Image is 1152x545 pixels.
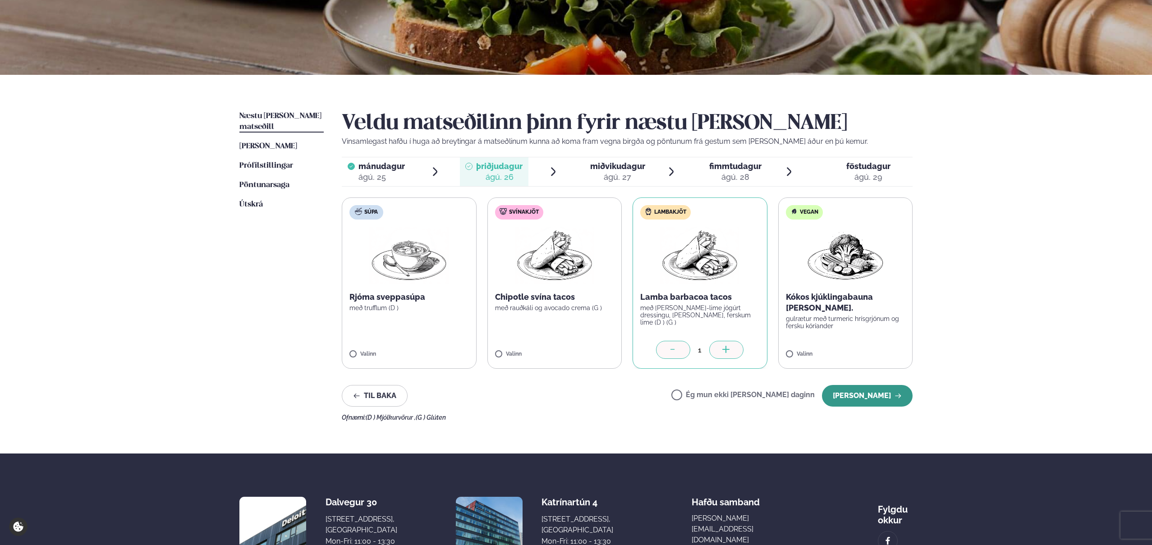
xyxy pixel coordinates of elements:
img: Wraps.png [515,227,594,284]
div: [STREET_ADDRESS], [GEOGRAPHIC_DATA] [542,514,613,536]
a: [PERSON_NAME] [239,141,297,152]
img: pork.svg [500,208,507,215]
div: Dalvegur 30 [326,497,397,508]
p: Vinsamlegast hafðu í huga að breytingar á matseðlinum kunna að koma fram vegna birgða og pöntunum... [342,136,913,147]
a: Prófílstillingar [239,160,293,171]
div: ágú. 29 [846,172,890,183]
div: ágú. 26 [476,172,523,183]
span: [PERSON_NAME] [239,142,297,150]
div: [STREET_ADDRESS], [GEOGRAPHIC_DATA] [326,514,397,536]
span: fimmtudagur [709,161,762,171]
a: Cookie settings [9,518,28,536]
span: þriðjudagur [476,161,523,171]
span: Næstu [PERSON_NAME] matseðill [239,112,321,131]
span: Hafðu samband [692,490,760,508]
span: miðvikudagur [590,161,645,171]
img: Vegan.svg [790,208,798,215]
a: Pöntunarsaga [239,180,289,191]
p: með [PERSON_NAME]-lime jógúrt dressingu, [PERSON_NAME], ferskum lime (D ) (G ) [640,304,760,326]
button: [PERSON_NAME] [822,385,913,407]
div: Fylgdu okkur [878,497,913,526]
p: Kókos kjúklingabauna [PERSON_NAME]. [786,292,905,313]
span: Svínakjöt [509,209,539,216]
img: Wraps.png [660,227,739,284]
p: með rauðkáli og avocado crema (G ) [495,304,615,311]
span: (D ) Mjólkurvörur , [366,414,416,421]
span: Útskrá [239,201,263,208]
span: mánudagur [358,161,405,171]
img: Vegan.png [806,227,885,284]
p: Chipotle svína tacos [495,292,615,302]
span: Prófílstillingar [239,162,293,169]
span: Súpa [364,209,378,216]
img: Lamb.svg [645,208,652,215]
p: með trufflum (D ) [349,304,469,311]
div: Ofnæmi: [342,414,913,421]
div: 1 [690,345,709,355]
span: Pöntunarsaga [239,181,289,189]
div: Katrínartún 4 [542,497,613,508]
h2: Veldu matseðilinn þinn fyrir næstu [PERSON_NAME] [342,111,913,136]
p: Rjóma sveppasúpa [349,292,469,302]
img: soup.svg [355,208,362,215]
a: Útskrá [239,199,263,210]
div: ágú. 25 [358,172,405,183]
span: Vegan [800,209,818,216]
img: Soup.png [369,227,449,284]
span: föstudagur [846,161,890,171]
a: Næstu [PERSON_NAME] matseðill [239,111,324,133]
p: gulrætur með turmeric hrísgrjónum og fersku kóríander [786,315,905,330]
span: Lambakjöt [654,209,686,216]
span: (G ) Glúten [416,414,446,421]
button: Til baka [342,385,408,407]
div: ágú. 28 [709,172,762,183]
p: Lamba barbacoa tacos [640,292,760,302]
div: ágú. 27 [590,172,645,183]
